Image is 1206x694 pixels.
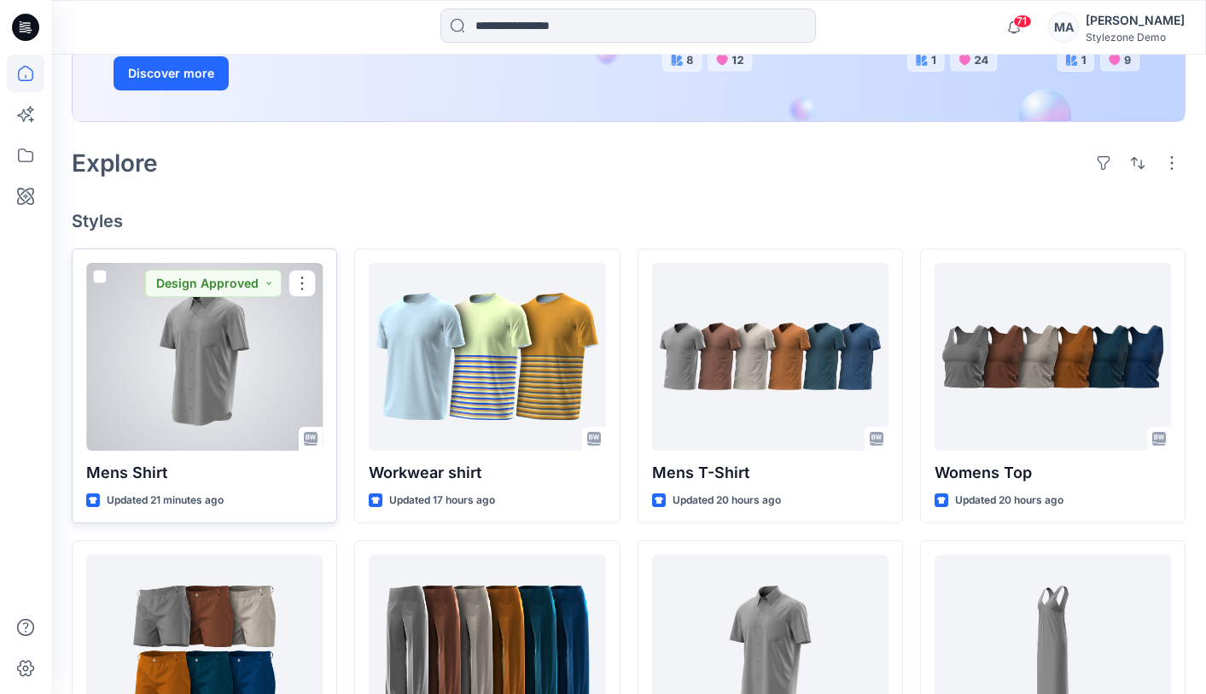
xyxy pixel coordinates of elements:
p: Updated 20 hours ago [673,492,781,510]
div: Stylezone Demo [1086,31,1185,44]
a: Womens Top [935,263,1171,451]
p: Workwear shirt [369,461,605,485]
h4: Styles [72,211,1186,231]
span: 71 [1013,15,1032,28]
div: [PERSON_NAME] [1086,10,1185,31]
p: Updated 21 minutes ago [107,492,224,510]
p: Updated 20 hours ago [955,492,1063,510]
p: Mens Shirt [86,461,323,485]
a: Mens Shirt [86,263,323,451]
p: Updated 17 hours ago [389,492,495,510]
p: Womens Top [935,461,1171,485]
p: Mens T-Shirt [652,461,888,485]
button: Discover more [114,56,229,90]
a: Discover more [114,56,498,90]
a: Workwear shirt [369,263,605,451]
a: Mens T-Shirt [652,263,888,451]
h2: Explore [72,149,158,177]
div: MA [1048,12,1079,43]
